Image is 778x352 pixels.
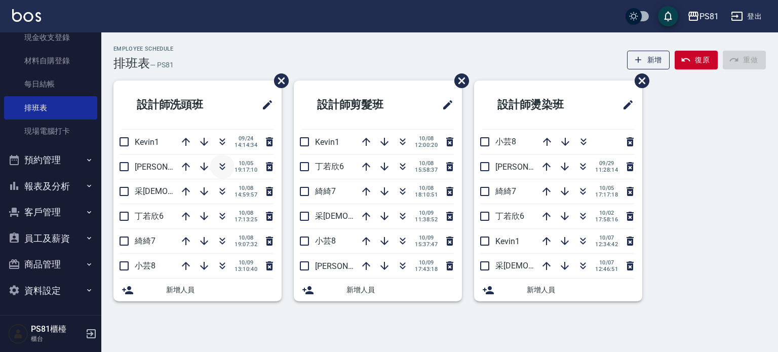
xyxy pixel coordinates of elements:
span: 10/09 [415,234,438,241]
button: 資料設定 [4,278,97,304]
span: 采[DEMOGRAPHIC_DATA]2 [315,211,411,221]
div: 新增人員 [474,279,642,301]
span: Kevin1 [315,137,339,147]
span: 10/08 [235,185,257,191]
span: 修改班表的標題 [616,93,634,117]
span: 10/02 [595,210,618,216]
span: 10/08 [415,135,438,142]
h2: 設計師洗頭班 [122,87,237,123]
span: 19:17:10 [235,167,257,173]
div: 新增人員 [113,279,282,301]
span: 10/08 [415,185,438,191]
span: [PERSON_NAME]3 [315,261,380,271]
span: 17:58:16 [595,216,618,223]
span: 10/09 [415,210,438,216]
span: 小芸8 [495,137,516,146]
span: 14:14:34 [235,142,257,148]
span: 刪除班表 [627,66,651,96]
span: 10/07 [595,259,618,266]
span: 12:46:51 [595,266,618,272]
span: 11:28:14 [595,167,618,173]
span: 10/07 [595,234,618,241]
span: 14:59:57 [235,191,257,198]
a: 現金收支登錄 [4,26,97,49]
span: 15:37:47 [415,241,438,248]
h2: 設計師燙染班 [482,87,597,123]
span: 丁若欣6 [495,211,524,221]
span: 10/08 [415,160,438,167]
h3: 排班表 [113,56,150,70]
span: 采[DEMOGRAPHIC_DATA]2 [495,261,592,270]
a: 現場電腦打卡 [4,120,97,143]
span: 修改班表的標題 [436,93,454,117]
h2: 設計師剪髮班 [302,87,417,123]
span: 19:07:32 [235,241,257,248]
button: 登出 [727,7,766,26]
h6: — PS81 [150,60,174,70]
button: 客戶管理 [4,199,97,225]
button: 商品管理 [4,251,97,278]
span: 綺綺7 [495,186,516,196]
a: 排班表 [4,96,97,120]
span: Kevin1 [135,137,159,147]
span: 10/05 [235,160,257,167]
span: 15:58:37 [415,167,438,173]
span: 新增人員 [527,285,634,295]
button: save [658,6,678,26]
img: Logo [12,9,41,22]
img: Person [8,324,28,344]
span: 綺綺7 [135,236,155,246]
span: 17:13:25 [235,216,257,223]
span: 10/08 [235,210,257,216]
span: 12:34:42 [595,241,618,248]
span: 17:17:18 [595,191,618,198]
span: 09/29 [595,160,618,167]
button: PS81 [683,6,723,27]
h2: Employee Schedule [113,46,174,52]
span: 刪除班表 [447,66,471,96]
span: Kevin1 [495,237,520,246]
span: 采[DEMOGRAPHIC_DATA]2 [135,186,231,196]
span: 09/24 [235,135,257,142]
a: 每日結帳 [4,72,97,96]
span: 綺綺7 [315,186,336,196]
span: 12:00:20 [415,142,438,148]
div: 新增人員 [294,279,462,301]
span: 10/09 [415,259,438,266]
span: [PERSON_NAME]3 [495,162,561,172]
a: 材料自購登錄 [4,49,97,72]
span: 丁若欣6 [315,162,344,171]
span: 丁若欣6 [135,211,164,221]
button: 員工及薪資 [4,225,97,252]
span: [PERSON_NAME]3 [135,162,200,172]
span: 新增人員 [166,285,274,295]
span: 10/09 [235,259,257,266]
span: 刪除班表 [266,66,290,96]
div: PS81 [699,10,719,23]
span: 18:10:51 [415,191,438,198]
span: 新增人員 [346,285,454,295]
h5: PS81櫃檯 [31,324,83,334]
span: 修改班表的標題 [255,93,274,117]
button: 報表及分析 [4,173,97,200]
span: 17:43:18 [415,266,438,272]
span: 11:38:52 [415,216,438,223]
span: 小芸8 [315,236,336,246]
span: 小芸8 [135,261,155,270]
span: 10/05 [595,185,618,191]
span: 10/08 [235,234,257,241]
p: 櫃台 [31,334,83,343]
span: 13:10:40 [235,266,257,272]
button: 預約管理 [4,147,97,173]
button: 新增 [627,51,670,69]
button: 復原 [675,51,718,69]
